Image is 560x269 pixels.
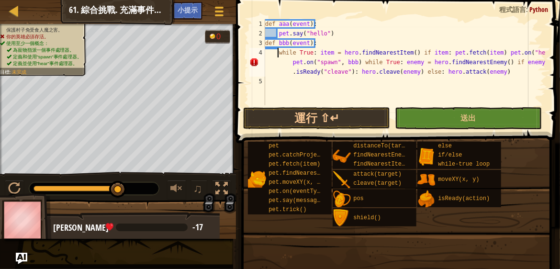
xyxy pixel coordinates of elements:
[167,180,186,200] button: 調整音量
[249,38,265,48] div: 3
[178,5,198,14] span: 小提示
[438,176,479,183] span: moveXY(x, y)
[269,197,324,204] span: pet.say(message)
[6,27,63,33] span: 保護村子免受食人魔之害。
[269,206,306,213] span: pet.trick()
[529,5,548,14] span: Python
[147,2,173,20] button: Ask AI
[461,112,476,123] span: 送出
[216,33,226,40] div: 0
[353,161,412,168] span: findNearestItem()
[333,171,351,189] img: portrait.png
[53,222,210,234] div: [PERSON_NAME]
[417,171,436,189] img: portrait.png
[353,180,402,187] span: cleave(target)
[269,170,361,177] span: pet.findNearestByType(type)
[212,180,231,200] button: 切換全螢幕
[10,69,12,75] span: :
[438,143,452,149] span: else
[395,107,542,129] button: 送出
[438,195,490,202] span: isReady(action)
[249,48,265,77] div: 4
[249,77,265,86] div: 5
[333,190,351,208] img: portrait.png
[13,54,81,59] span: 定義和使用"spawn"事件處理器。
[249,19,265,29] div: 1
[6,34,48,39] span: 你的英雄必須存活。
[16,253,27,264] button: Ask AI
[353,143,415,149] span: distanceTo(target)
[269,161,320,168] span: pet.fetch(item)
[333,209,351,227] img: portrait.png
[353,195,364,202] span: pos
[333,147,351,166] img: portrait.png
[417,190,436,208] img: portrait.png
[7,54,81,60] li: 定義和使用"spawn"事件處理器。
[269,152,358,158] span: pet.catchProjectile(arrow)
[526,5,529,14] span: :
[106,223,203,232] div: health: -16.8 / 218
[7,47,81,54] li: 為寵物指派一個事件處理器。
[7,60,81,67] li: 定義並使用"hear"事件處理器。
[207,2,231,24] button: 顯示遊戲選單
[6,41,48,46] span: 使用至少一個概念：
[353,214,381,221] span: shield()
[417,147,436,166] img: portrait.png
[248,170,266,188] img: portrait.png
[499,5,526,14] span: 程式語言
[5,180,24,200] button: Ctrl + P: Play
[192,221,203,233] span: -17
[243,107,390,129] button: 運行 ⇧↵
[193,181,202,196] span: ♫
[205,30,230,44] div: Team 'humans' has 0 gold.
[13,47,74,53] span: 為寵物指派一個事件處理器。
[269,188,358,195] span: pet.on(eventType, handler)
[249,29,265,38] div: 2
[438,152,462,158] span: if/else
[438,161,490,168] span: while-true loop
[12,69,26,75] span: 未完成
[269,143,279,149] span: pet
[269,179,324,186] span: pet.moveXY(x, y)
[353,171,402,178] span: attack(target)
[13,61,77,66] span: 定義並使用"hear"事件處理器。
[353,152,415,158] span: findNearestEnemy()
[152,5,168,14] span: Ask AI
[191,180,207,200] button: ♫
